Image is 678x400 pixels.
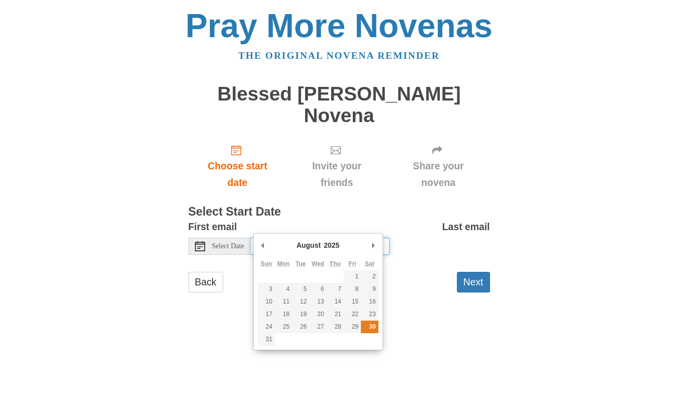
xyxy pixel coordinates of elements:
button: 26 [292,321,309,333]
a: Pray More Novenas [185,7,493,44]
button: 13 [309,295,326,308]
a: The original novena reminder [238,50,440,61]
span: Share your novena [397,158,480,191]
button: 6 [309,283,326,295]
span: Invite your friends [297,158,376,191]
button: 7 [327,283,344,295]
button: 29 [344,321,361,333]
button: 31 [258,333,275,346]
button: 3 [258,283,275,295]
abbr: Monday [277,260,290,267]
button: 17 [258,308,275,321]
button: 11 [275,295,292,308]
button: 22 [344,308,361,321]
button: 2 [361,270,378,283]
button: 16 [361,295,378,308]
button: 1 [344,270,361,283]
button: Next [457,272,490,292]
h1: Blessed [PERSON_NAME] Novena [188,83,490,126]
button: 27 [309,321,326,333]
abbr: Wednesday [312,260,324,267]
button: Previous Month [258,238,268,253]
button: 30 [361,321,378,333]
button: 25 [275,321,292,333]
div: Click "Next" to confirm your start date first. [286,136,386,196]
a: Choose start date [188,136,287,196]
a: Back [188,272,223,292]
div: 2025 [322,238,341,253]
abbr: Friday [348,260,356,267]
button: 28 [327,321,344,333]
div: August [295,238,322,253]
abbr: Tuesday [296,260,306,267]
button: 19 [292,308,309,321]
div: Click "Next" to confirm your start date first. [387,136,490,196]
span: Choose start date [199,158,277,191]
button: 14 [327,295,344,308]
label: Last email [442,219,490,235]
button: 10 [258,295,275,308]
button: 24 [258,321,275,333]
h3: Select Start Date [188,206,490,219]
button: 5 [292,283,309,295]
span: Select Date [212,243,244,250]
button: 23 [361,308,378,321]
abbr: Thursday [330,260,341,267]
label: First email [188,219,237,235]
button: 9 [361,283,378,295]
button: 20 [309,308,326,321]
button: Next Month [368,238,378,253]
button: 8 [344,283,361,295]
button: 18 [275,308,292,321]
input: Use the arrow keys to pick a date [251,238,390,255]
button: 12 [292,295,309,308]
button: 21 [327,308,344,321]
button: 15 [344,295,361,308]
abbr: Sunday [260,260,272,267]
abbr: Saturday [365,260,374,267]
button: 4 [275,283,292,295]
